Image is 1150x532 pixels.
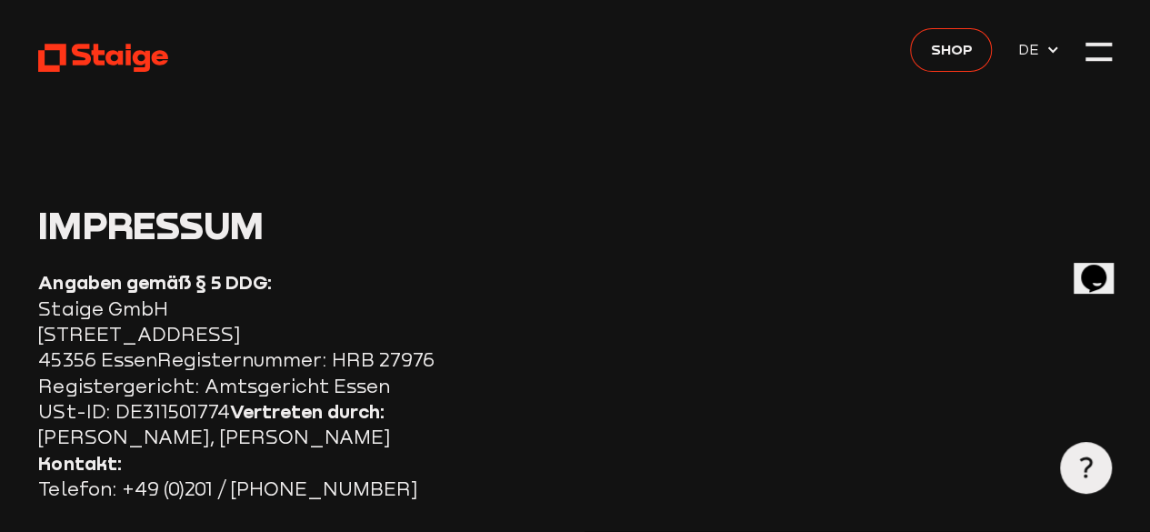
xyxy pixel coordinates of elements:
iframe: chat widget [1074,239,1132,294]
p: Telefon: +49 (0)201 / [PHONE_NUMBER] [38,451,629,503]
strong: Kontakt: [38,452,122,475]
a: Shop [910,28,992,72]
strong: Vertreten durch: [229,400,385,423]
strong: Angaben gemäß § 5 DDG: [38,271,272,294]
span: Impressum [38,203,263,247]
span: Shop [930,38,972,61]
span: DE [1018,38,1045,61]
